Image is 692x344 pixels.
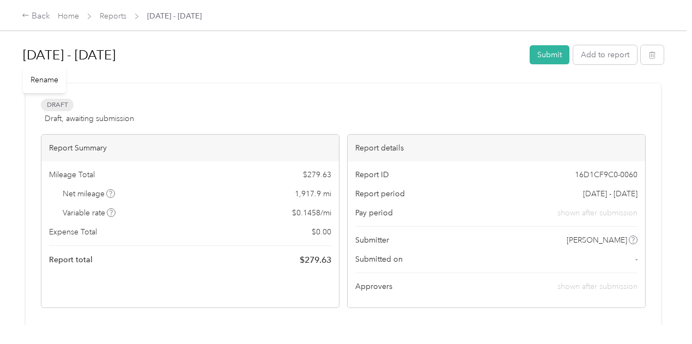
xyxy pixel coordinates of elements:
[303,169,331,180] span: $ 279.63
[23,67,66,93] div: Rename
[355,169,389,180] span: Report ID
[355,254,403,265] span: Submitted on
[23,42,522,68] h1: Aug 1 - 31, 2025
[147,10,202,22] span: [DATE] - [DATE]
[557,207,638,219] span: shown after submission
[312,226,331,238] span: $ 0.00
[100,11,126,21] a: Reports
[567,234,627,246] span: [PERSON_NAME]
[573,45,637,64] button: Add to report
[41,135,339,161] div: Report Summary
[557,282,638,291] span: shown after submission
[355,207,393,219] span: Pay period
[575,169,638,180] span: 16D1CF9C0-0060
[635,254,638,265] span: -
[292,207,331,219] span: $ 0.1458 / mi
[63,207,116,219] span: Variable rate
[530,45,569,64] button: Submit
[355,281,392,292] span: Approvers
[49,226,97,238] span: Expense Total
[58,11,79,21] a: Home
[41,99,74,111] span: Draft
[49,169,95,180] span: Mileage Total
[49,254,93,265] span: Report total
[295,188,331,200] span: 1,917.9 mi
[355,188,405,200] span: Report period
[63,188,116,200] span: Net mileage
[583,188,638,200] span: [DATE] - [DATE]
[45,113,134,124] span: Draft, awaiting submission
[631,283,692,344] iframe: Everlance-gr Chat Button Frame
[22,10,50,23] div: Back
[348,135,645,161] div: Report details
[300,254,331,267] span: $ 279.63
[355,234,389,246] span: Submitter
